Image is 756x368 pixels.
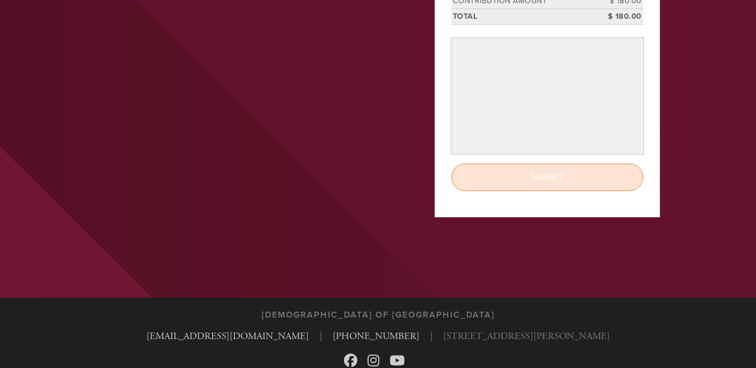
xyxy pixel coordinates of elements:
[333,330,420,342] a: [PHONE_NUMBER]
[453,40,641,152] iframe: Secure payment input frame
[443,329,610,343] span: [STREET_ADDRESS][PERSON_NAME]
[451,164,643,190] input: Submit
[262,310,495,320] h3: [DEMOGRAPHIC_DATA] of [GEOGRAPHIC_DATA]
[430,329,432,343] span: |
[320,329,322,343] span: |
[595,9,643,24] td: $ 180.00
[146,330,309,342] a: [EMAIL_ADDRESS][DOMAIN_NAME]
[451,9,595,24] td: Total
